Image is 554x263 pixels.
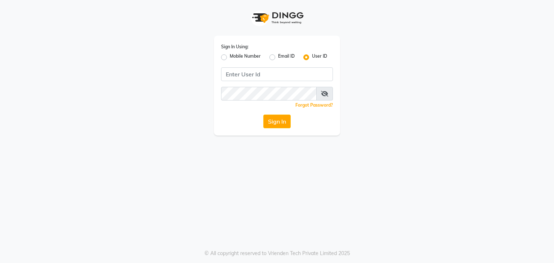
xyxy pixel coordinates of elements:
[278,53,295,62] label: Email ID
[230,53,261,62] label: Mobile Number
[248,7,306,28] img: logo1.svg
[221,87,317,101] input: Username
[221,67,333,81] input: Username
[295,102,333,108] a: Forgot Password?
[312,53,327,62] label: User ID
[221,44,249,50] label: Sign In Using:
[263,115,291,128] button: Sign In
